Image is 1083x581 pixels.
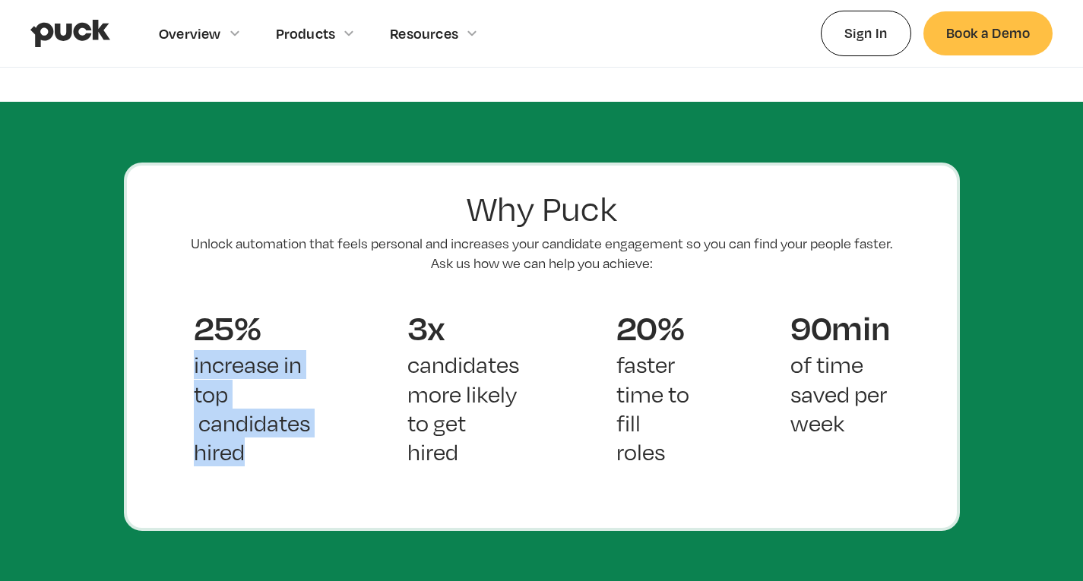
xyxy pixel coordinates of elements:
div: Overview [159,25,221,42]
a: Sign In [821,11,911,55]
div: 90min [790,309,889,346]
div: Products [276,25,336,42]
div: 20% [616,309,694,346]
div: Resources [390,25,458,42]
p: of time saved per week [790,350,889,437]
p: Unlock automation that feels personal and increases your candidate engagement so you can find you... [185,234,899,273]
p: increase in top candidates hired [194,350,310,467]
div: 25% [194,309,310,346]
h2: Why Puck [318,190,766,228]
div: 3x [407,309,519,346]
a: Book a Demo [923,11,1053,55]
p: faster time to fill roles [616,350,694,467]
p: candidates more likely to get hired [407,350,519,467]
